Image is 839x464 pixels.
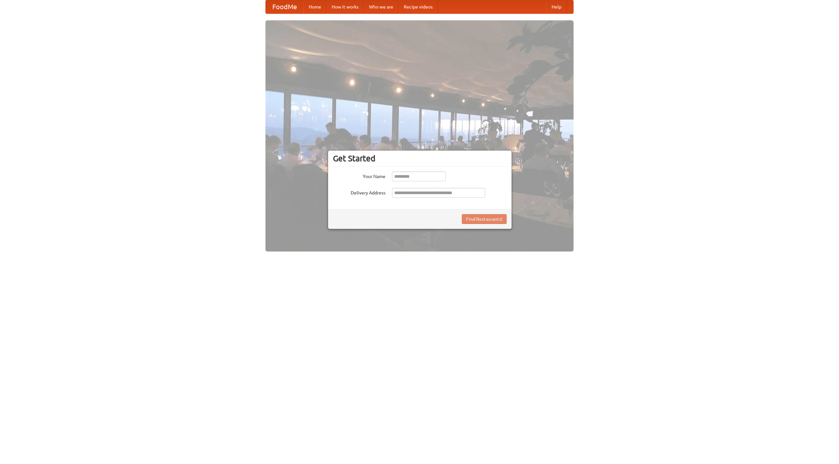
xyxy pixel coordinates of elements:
button: Find Restaurants! [462,214,507,224]
a: Home [303,0,326,13]
label: Your Name [333,171,385,180]
h3: Get Started [333,153,507,163]
a: Who we are [364,0,399,13]
a: FoodMe [266,0,303,13]
a: Help [546,0,567,13]
a: How it works [326,0,364,13]
a: Recipe videos [399,0,438,13]
label: Delivery Address [333,188,385,196]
